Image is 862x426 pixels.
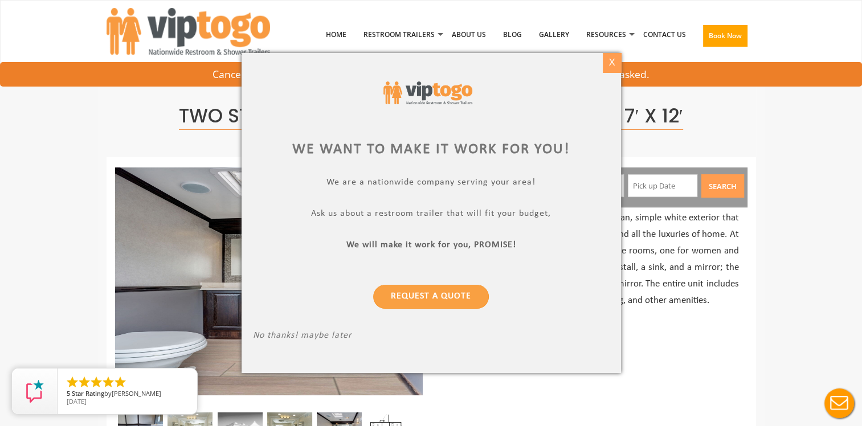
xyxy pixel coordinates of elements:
[603,53,620,72] div: X
[66,375,79,389] li: 
[373,285,489,309] a: Request a Quote
[346,240,516,249] b: We will make it work for you, PROMISE!
[67,389,70,398] span: 5
[67,397,87,405] span: [DATE]
[112,389,161,398] span: [PERSON_NAME]
[383,81,472,104] img: viptogo logo
[77,375,91,389] li: 
[253,330,610,343] p: No thanks! maybe later
[816,380,862,426] button: Live Chat
[67,390,188,398] span: by
[253,208,610,222] p: Ask us about a restroom trailer that will fit your budget,
[253,177,610,190] p: We are a nationwide company serving your area!
[72,389,104,398] span: Star Rating
[101,375,115,389] li: 
[253,139,610,160] div: We want to make it work for you!
[23,380,46,403] img: Review Rating
[89,375,103,389] li: 
[113,375,127,389] li: 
